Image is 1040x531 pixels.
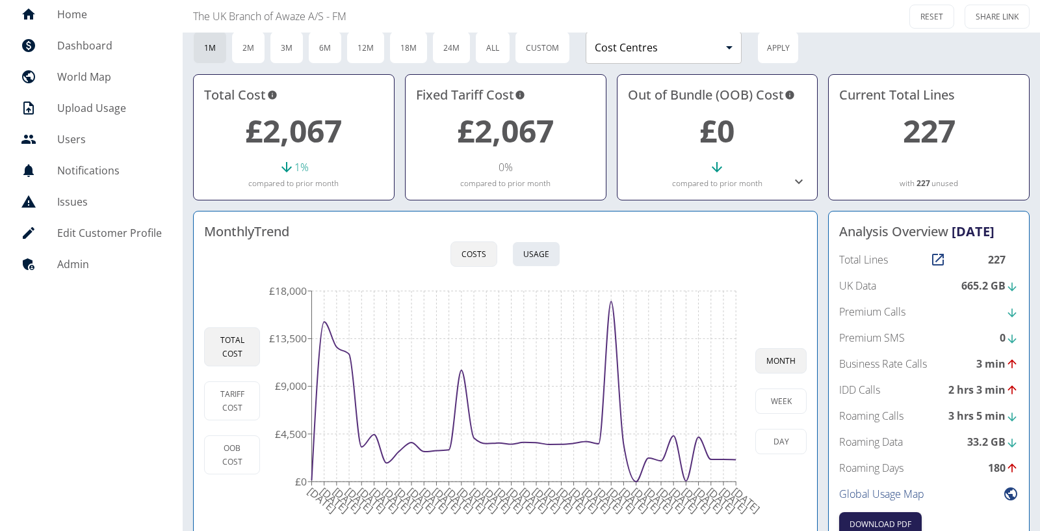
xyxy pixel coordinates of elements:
div: 227 [988,252,1019,267]
button: day [755,429,807,454]
button: All [475,31,510,64]
a: UK Data665.2 GB [839,278,1019,293]
h4: Out of Bundle (OOB) Cost [628,85,807,105]
tspan: [DATE] [705,484,738,516]
tspan: [DATE] [580,484,614,516]
button: Usage [512,241,560,267]
button: SHARE LINK [965,5,1030,29]
a: Notifications [10,155,172,186]
button: month [755,348,807,374]
tspan: [DATE] [330,484,364,516]
h4: Current Total Lines [839,85,1019,105]
h4: Monthly Trend [204,222,289,241]
h5: Upload Usage [57,100,162,116]
button: 3M [270,31,304,64]
tspan: [DATE] [393,484,426,516]
a: Global Usage Map [839,486,1019,502]
tspan: [DATE] [629,484,663,516]
button: OOB Cost [204,435,260,474]
a: Roaming Calls3 hrs 5 min [839,408,1019,424]
a: Dashboard [10,30,172,61]
tspan: [DATE] [492,484,526,516]
a: IDD Calls2 hrs 3 min [839,382,1019,398]
svg: Costs outside of your fixed tariff [785,85,795,105]
tspan: £4,500 [275,427,307,441]
p: Roaming Days [839,460,903,476]
tspan: [DATE] [567,484,601,516]
tspan: [DATE] [542,484,576,516]
a: £2,067 [457,109,554,152]
p: The UK Branch of Awaze A/S - FM [193,8,346,24]
tspan: [DATE] [592,484,626,516]
tspan: [DATE] [343,484,376,516]
tspan: [DATE] [717,484,751,516]
a: Premium Calls [839,304,1019,320]
h4: Analysis Overview [839,222,1019,241]
button: 1M [193,31,227,64]
a: Business Rate Calls3 min [839,356,1019,372]
tspan: [DATE] [430,484,463,516]
p: IDD Calls [839,382,880,398]
p: Global Usage Map [839,486,924,502]
a: 227 [903,109,955,152]
button: Costs [450,241,497,267]
tspan: [DATE] [355,484,389,516]
p: UK Data [839,278,876,293]
a: Roaming Data33.2 GB [839,434,1019,450]
p: Roaming Data [839,434,903,450]
tspan: [DATE] [405,484,439,516]
p: with unused [839,178,1019,189]
h5: Dashboard [57,38,162,53]
button: 2M [231,31,265,64]
p: 1 % [294,159,309,175]
tspan: [DATE] [554,484,588,516]
p: 0 % [499,159,513,175]
button: 6M [308,31,342,64]
a: 227 [916,178,930,189]
a: Edit Customer Profile [10,217,172,249]
button: week [755,388,807,414]
a: World Map [10,61,172,92]
a: Roaming Days180 [839,460,1019,476]
tspan: [DATE] [380,484,413,516]
p: Business Rate Calls [839,356,927,372]
a: £0 [699,109,734,152]
a: Premium SMS0 [839,330,1019,346]
svg: This is your recurring contracted cost [515,85,525,105]
a: Upload Usage [10,92,172,124]
a: Issues [10,186,172,217]
tspan: [DATE] [617,484,651,516]
h4: Total Cost [204,85,383,105]
svg: This is the total charges incurred over 1 months [267,85,278,105]
tspan: [DATE] [692,484,725,516]
tspan: [DATE] [655,484,688,516]
p: Premium Calls [839,304,905,320]
tspan: [DATE] [679,484,713,516]
a: Total Lines227 [839,252,1019,267]
h5: Users [57,131,162,147]
div: 3 min [976,356,1019,372]
tspan: [DATE] [367,484,401,516]
h5: Issues [57,194,162,210]
tspan: [DATE] [504,484,538,516]
div: 2 hrs 3 min [948,382,1019,398]
button: 24M [432,31,471,64]
h5: World Map [57,69,162,85]
div: 180 [988,460,1019,476]
tspan: [DATE] [667,484,701,516]
p: Total Lines [839,252,888,267]
tspan: £9,000 [275,379,307,393]
p: Premium SMS [839,330,905,346]
button: Custom [515,31,570,64]
h5: Notifications [57,163,162,178]
tspan: [DATE] [417,484,451,516]
tspan: £18,000 [269,284,307,298]
tspan: [DATE] [467,484,501,516]
button: 12M [346,31,385,64]
button: Total Cost [204,327,260,366]
button: RESET [909,5,954,29]
div: 33.2 GB [967,434,1019,450]
tspan: [DATE] [442,484,476,516]
a: Users [10,124,172,155]
button: 18M [389,31,428,64]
